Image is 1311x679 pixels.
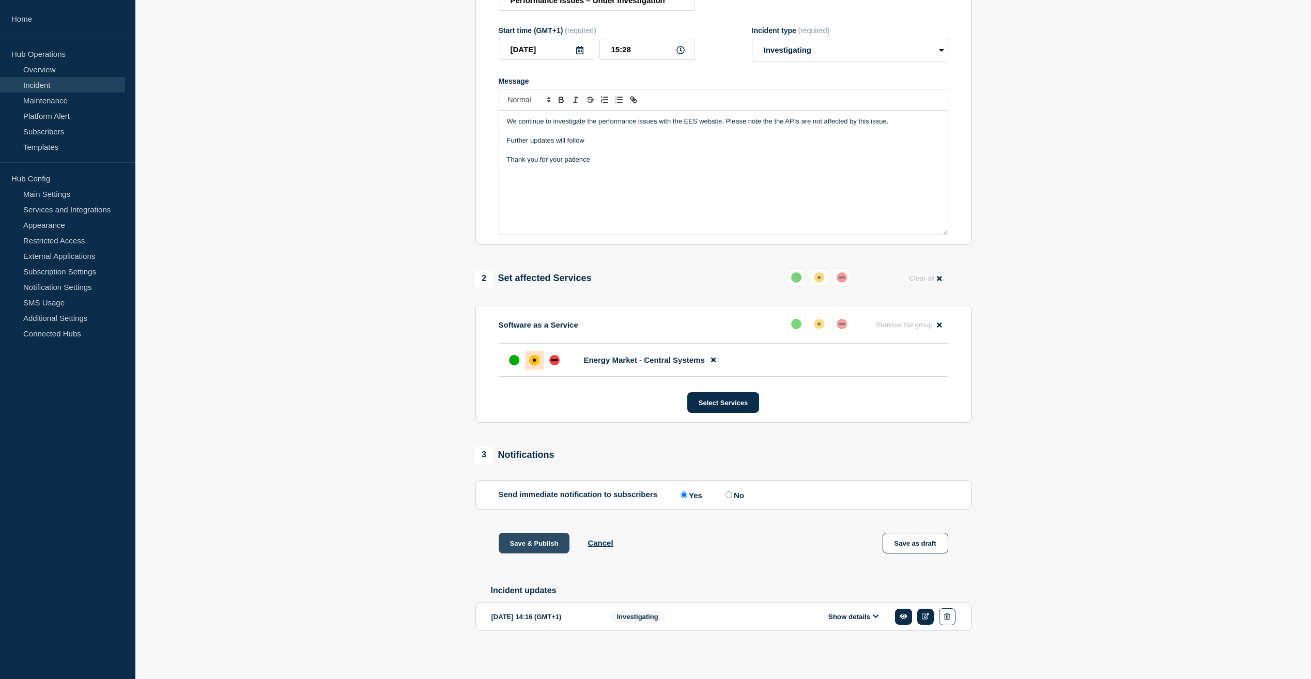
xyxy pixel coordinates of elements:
button: Toggle bold text [554,94,568,106]
span: (required) [798,26,830,35]
select: Incident type [752,39,948,61]
button: Save & Publish [499,533,570,553]
span: 3 [475,446,493,464]
input: HH:MM [599,39,695,60]
input: Yes [681,491,687,498]
div: Notifications [475,446,554,464]
button: down [832,268,851,287]
div: Send immediate notification to subscribers [499,490,948,500]
p: Software as a Service [499,320,578,329]
div: up [791,272,801,283]
h2: Incident updates [491,586,971,595]
div: Incident type [752,26,948,35]
span: Font size [503,94,554,106]
button: affected [810,268,828,287]
div: down [549,355,560,365]
p: Send immediate notification to subscribers [499,490,658,500]
div: Set affected Services [475,270,592,287]
button: Save as draft [883,533,948,553]
div: down [837,272,847,283]
span: 2 [475,270,493,287]
button: down [832,315,851,333]
button: Clear all [903,268,948,288]
button: Toggle bulleted list [612,94,626,106]
div: Start time (GMT+1) [499,26,695,35]
p: We continue to investigate the performance issues with the EES website. Please note the the APIs ... [507,117,940,126]
button: Remove the group [870,315,948,335]
span: Remove the group [876,321,933,329]
p: Further updates will follow [507,136,940,145]
div: up [509,355,519,365]
div: affected [814,272,824,283]
p: Thank you for your patience [507,155,940,164]
div: [DATE] 14:16 (GMT+1) [491,608,595,625]
button: up [787,315,806,333]
button: Toggle link [626,94,641,106]
button: Toggle ordered list [597,94,612,106]
button: Toggle italic text [568,94,583,106]
button: Show details [825,612,882,621]
button: Cancel [588,538,613,547]
input: YYYY-MM-DD [499,39,594,60]
span: Energy Market - Central Systems [584,356,705,364]
div: down [837,319,847,329]
span: Investigating [610,611,665,623]
div: affected [529,355,539,365]
label: Yes [678,490,702,500]
div: up [791,319,801,329]
div: affected [814,319,824,329]
button: affected [810,315,828,333]
button: up [787,268,806,287]
div: Message [499,111,948,235]
div: Message [499,77,948,85]
span: (required) [565,26,596,35]
button: Select Services [687,392,759,413]
label: No [723,490,744,500]
input: No [726,491,732,498]
button: Toggle strikethrough text [583,94,597,106]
